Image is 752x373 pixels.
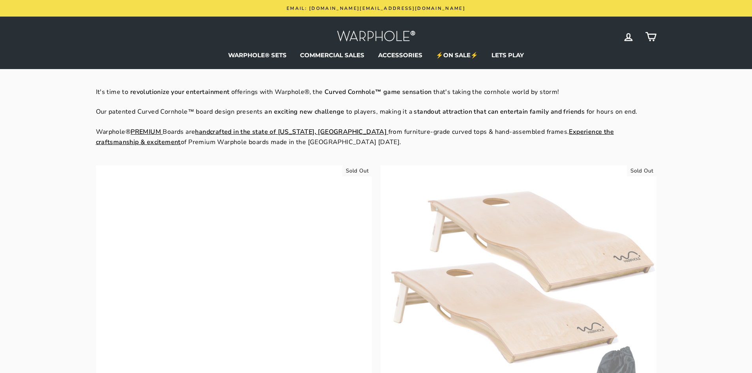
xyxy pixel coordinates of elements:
a: Email: [DOMAIN_NAME][EMAIL_ADDRESS][DOMAIN_NAME] [98,4,654,13]
strong: Curved Cornhole™ game sensation [324,88,431,96]
a: COMMERCIAL SALES [294,49,370,61]
p: Warphole® Boards are from furniture-grade curved tops & hand-assembled frames. of Premium Warphol... [96,127,656,147]
strong: Experience the craftsmanship & excitement [96,127,614,146]
a: ⚡ON SALE⚡ [430,49,484,61]
strong: handcrafted in the state of [US_STATE], [GEOGRAPHIC_DATA] [195,127,386,136]
img: Warphole [337,28,416,45]
strong: PREMIUM [131,127,161,136]
a: ACCESSORIES [372,49,428,61]
strong: standout attraction that can entertain family and friends [414,107,585,116]
span: Email: [DOMAIN_NAME][EMAIL_ADDRESS][DOMAIN_NAME] [287,5,465,11]
ul: Primary [96,49,656,61]
div: Sold Out [627,165,656,176]
p: It's time to offerings with Warphole®, the that's taking the cornhole world by storm! [96,87,656,97]
p: Our patented Curved Cornhole™ board design presents to players, making it a for hours on end. [96,107,656,117]
a: WARPHOLE® SETS [222,49,293,61]
a: LETS PLAY [486,49,530,61]
strong: an exciting new challenge [264,107,344,116]
div: Sold Out [342,165,371,176]
strong: revolutionize your entertainment [130,88,230,96]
